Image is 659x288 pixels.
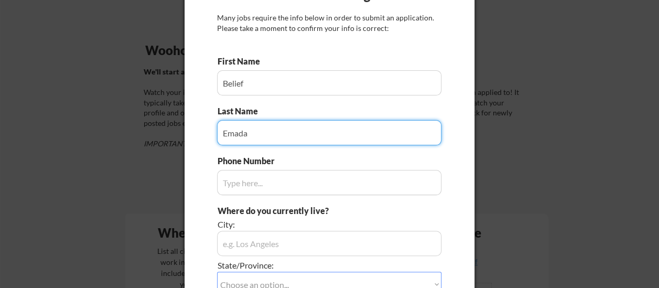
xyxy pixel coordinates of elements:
input: Type here... [217,170,441,195]
div: Last Name [218,105,268,117]
input: Type here... [217,70,441,95]
div: City: [218,219,383,230]
div: Where do you currently live? [218,205,383,217]
input: e.g. Los Angeles [217,231,441,256]
div: Many jobs require the info below in order to submit an application. Please take a moment to confi... [217,13,441,33]
div: Phone Number [218,155,280,167]
div: State/Province: [218,260,383,271]
input: Type here... [217,120,441,145]
div: First Name [218,56,268,67]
